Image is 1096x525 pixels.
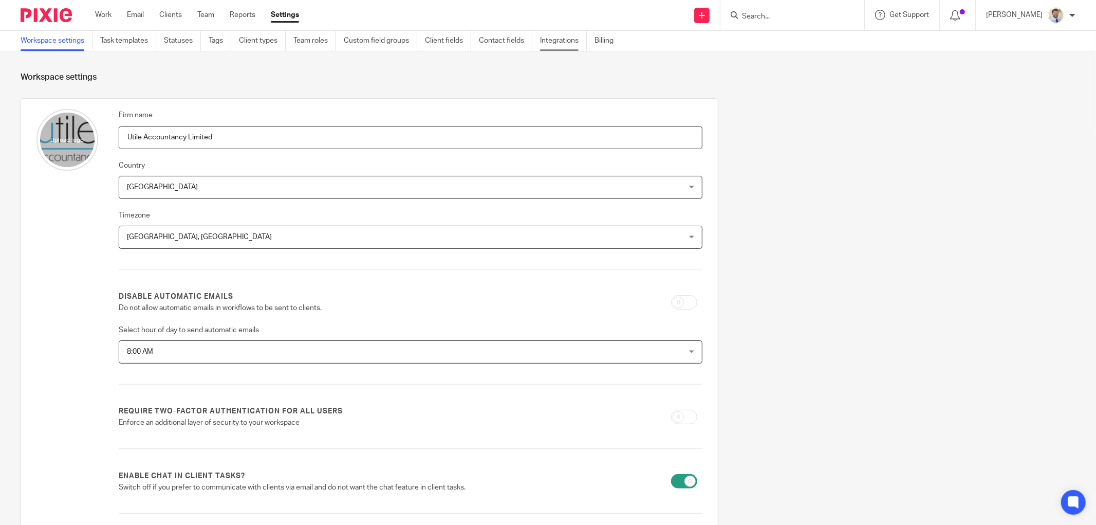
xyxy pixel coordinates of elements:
[889,11,929,19] span: Get Support
[119,406,343,417] label: Require two-factor authentication for all users
[479,31,532,51] a: Contact fields
[127,233,272,241] span: [GEOGRAPHIC_DATA], [GEOGRAPHIC_DATA]
[595,31,621,51] a: Billing
[21,72,1075,83] h1: Workspace settings
[159,10,182,20] a: Clients
[119,482,503,493] p: Switch off if you prefer to communicate with clients via email and do not want the chat feature i...
[100,31,156,51] a: Task templates
[21,8,72,22] img: Pixie
[119,471,245,481] label: Enable chat in client tasks?
[119,292,233,302] label: Disable automatic emails
[239,31,286,51] a: Client types
[425,31,471,51] a: Client fields
[119,126,702,149] input: Name of your firm
[540,31,587,51] a: Integrations
[209,31,231,51] a: Tags
[119,110,153,120] label: Firm name
[197,10,214,20] a: Team
[119,303,503,313] p: Do not allow automatic emails in workflows to be sent to clients.
[271,10,299,20] a: Settings
[1048,7,1064,24] img: 1693835698283.jfif
[127,348,153,355] span: 8:00 AM
[986,10,1043,20] p: [PERSON_NAME]
[119,418,503,428] p: Enforce an additional layer of security to your workspace
[127,10,144,20] a: Email
[119,210,150,221] label: Timezone
[164,31,201,51] a: Statuses
[127,184,198,191] span: [GEOGRAPHIC_DATA]
[344,31,417,51] a: Custom field groups
[21,31,92,51] a: Workspace settings
[95,10,112,20] a: Work
[119,325,259,335] label: Select hour of day to send automatic emails
[293,31,336,51] a: Team roles
[230,10,255,20] a: Reports
[119,160,145,171] label: Country
[741,12,833,22] input: Search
